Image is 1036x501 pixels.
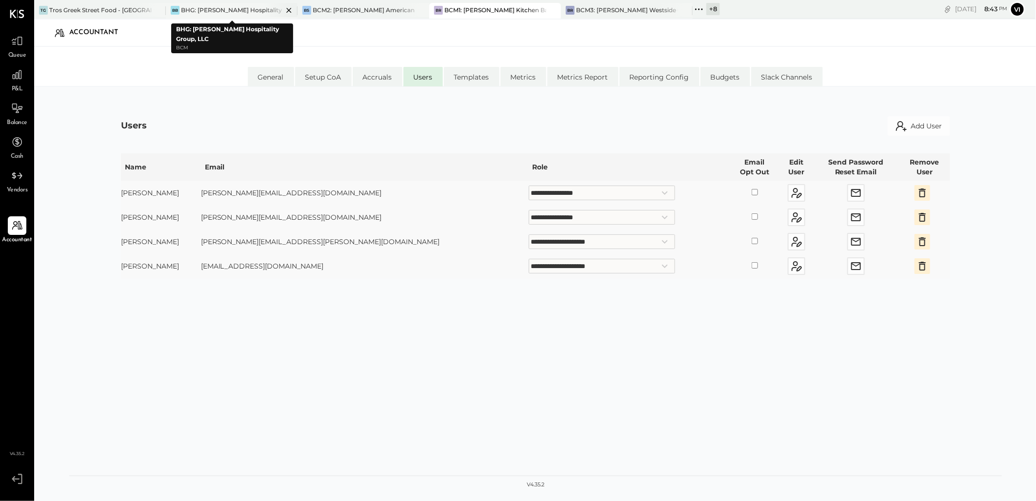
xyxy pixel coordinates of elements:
th: Email [201,153,529,181]
td: [PERSON_NAME][EMAIL_ADDRESS][PERSON_NAME][DOMAIN_NAME] [201,230,529,254]
button: Add User [888,116,950,136]
a: Queue [0,32,34,60]
li: Budgets [700,67,750,86]
td: [PERSON_NAME][EMAIL_ADDRESS][DOMAIN_NAME] [201,181,529,205]
div: Tros Greek Street Food - [GEOGRAPHIC_DATA] [49,6,151,14]
div: BB [171,6,179,15]
td: [PERSON_NAME] [121,205,200,230]
div: [DATE] [955,4,1007,14]
div: BR [434,6,443,15]
th: Role [529,153,729,181]
div: Users [121,120,147,132]
th: Remove User [899,153,950,181]
a: Vendors [0,167,34,195]
span: P&L [12,85,23,94]
li: Slack Channels [751,67,823,86]
div: BS [302,6,311,15]
li: Metrics Report [547,67,618,86]
a: Cash [0,133,34,161]
th: Email Opt Out [729,153,780,181]
a: Accountant [0,216,34,245]
div: v 4.35.2 [527,481,544,489]
td: [PERSON_NAME] [121,254,200,278]
div: Accountant [69,25,128,41]
td: [PERSON_NAME] [121,230,200,254]
li: General [248,67,294,86]
div: BCM1: [PERSON_NAME] Kitchen Bar Market [444,6,546,14]
a: Balance [0,99,34,127]
li: Reporting Config [619,67,699,86]
li: Users [403,67,443,86]
td: [PERSON_NAME][EMAIL_ADDRESS][DOMAIN_NAME] [201,205,529,230]
th: Name [121,153,200,181]
div: copy link [943,4,953,14]
span: Cash [11,152,23,161]
div: BCM3: [PERSON_NAME] Westside Grill [576,6,678,14]
a: P&L [0,65,34,94]
li: Templates [444,67,499,86]
th: Send Password Reset Email [813,153,899,181]
div: BR [566,6,575,15]
button: Vi [1010,1,1025,17]
span: Vendors [7,186,28,195]
b: BHG: [PERSON_NAME] Hospitality Group, LLC [176,25,279,42]
span: Balance [7,119,27,127]
span: Accountant [2,236,32,245]
th: Edit User [780,153,813,181]
div: + 8 [706,3,720,15]
div: TG [39,6,48,15]
li: Metrics [500,67,546,86]
li: Setup CoA [295,67,352,86]
p: BCM [176,44,288,52]
li: Accruals [353,67,402,86]
div: BCM2: [PERSON_NAME] American Cooking [313,6,415,14]
td: [EMAIL_ADDRESS][DOMAIN_NAME] [201,254,529,278]
span: Queue [8,51,26,60]
td: [PERSON_NAME] [121,181,200,205]
div: BHG: [PERSON_NAME] Hospitality Group, LLC [181,6,283,14]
